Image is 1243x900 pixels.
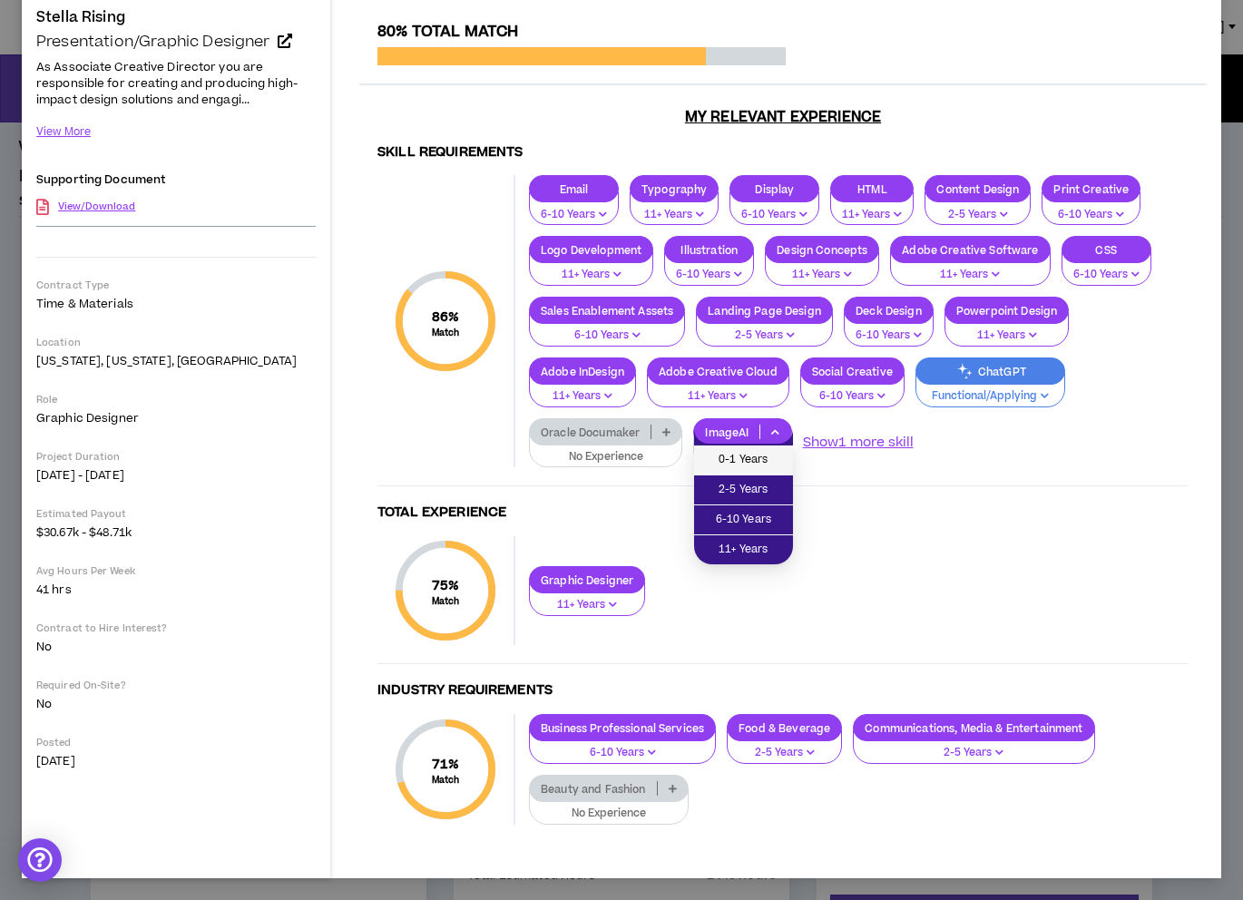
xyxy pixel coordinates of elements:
p: Print Creative [1042,182,1140,196]
button: 11+ Years [630,191,719,226]
button: Show1 more skill [803,433,914,453]
small: Match [432,327,460,339]
p: 2-5 Years [739,745,830,761]
p: Project Duration [36,450,316,464]
span: 2-5 Years [705,480,782,500]
p: Oracle Documaker [530,426,651,439]
button: 6-10 Years [529,191,619,226]
p: 41 hrs [36,582,316,598]
p: Supporting Document [36,173,166,187]
button: 2-5 Years [853,729,1094,764]
p: 11+ Years [902,267,1038,283]
button: 11+ Years [944,312,1069,347]
button: 6-10 Years [800,373,905,407]
button: No Experience [529,434,682,468]
button: 11+ Years [890,251,1050,286]
p: 6-10 Years [1053,207,1129,223]
h3: My Relevant Experience [359,108,1207,126]
p: 11+ Years [541,388,624,405]
small: Match [432,595,460,608]
p: Illustration [665,243,753,257]
p: Content Design [925,182,1030,196]
span: 11+ Years [705,540,782,560]
a: View/Download [58,191,135,222]
span: 75 % [432,576,460,595]
p: 11+ Years [541,267,641,283]
p: Contract to Hire Interest? [36,621,316,635]
p: 6-10 Years [741,207,807,223]
p: Display [730,182,818,196]
button: 11+ Years [529,582,645,616]
p: Beauty and Fashion [530,782,657,796]
div: Open Intercom Messenger [18,838,62,882]
p: Avg Hours Per Week [36,564,316,578]
button: 6-10 Years [529,312,685,347]
button: 6-10 Years [844,312,934,347]
p: 11+ Years [842,207,902,223]
p: 2-5 Years [708,328,821,344]
p: [US_STATE], [US_STATE], [GEOGRAPHIC_DATA] [36,353,316,369]
button: View More [36,116,91,148]
p: 11+ Years [541,597,633,613]
p: Location [36,336,316,349]
p: Adobe InDesign [530,365,635,378]
span: 80% Total Match [377,21,518,43]
p: 2-5 Years [865,745,1082,761]
p: Posted [36,736,316,749]
p: 11+ Years [659,388,778,405]
p: 6-10 Years [1073,267,1140,283]
p: 11+ Years [777,267,867,283]
button: 6-10 Years [1062,251,1151,286]
p: 2-5 Years [936,207,1019,223]
p: Graphic Designer [530,573,644,587]
p: Design Concepts [766,243,878,257]
a: Presentation/Graphic Designer [36,33,316,51]
p: 6-10 Years [812,388,893,405]
p: No Experience [541,806,677,822]
p: HTML [831,182,913,196]
h4: Total Experience [377,504,1189,522]
p: Communications, Media & Entertainment [854,721,1093,735]
p: Business Professional Services [530,721,715,735]
p: ChatGPT [916,365,1064,378]
p: 11+ Years [956,328,1057,344]
p: Logo Development [530,243,652,257]
p: $30.67k - $48.71k [36,524,316,541]
button: 2-5 Years [727,729,842,764]
h4: Stella Rising [36,9,125,25]
p: No Experience [541,449,670,465]
p: 6-10 Years [856,328,922,344]
p: Adobe Creative Cloud [648,365,788,378]
p: No [36,696,316,712]
p: CSS [1062,243,1150,257]
span: Graphic Designer [36,410,139,426]
p: Required On-Site? [36,679,316,692]
button: No Experience [529,790,689,825]
span: 71 % [432,755,460,774]
button: 2-5 Years [925,191,1031,226]
p: 11+ Years [641,207,707,223]
p: Powerpoint Design [945,304,1068,318]
button: 11+ Years [765,251,879,286]
p: 6-10 Years [541,207,607,223]
p: As Associate Creative Director you are responsible for creating and producing high-impact design ... [36,57,316,109]
button: 11+ Years [647,373,789,407]
button: 6-10 Years [529,729,716,764]
p: Adobe Creative Software [891,243,1049,257]
button: 11+ Years [529,251,653,286]
p: 6-10 Years [676,267,742,283]
span: 86 % [432,308,460,327]
button: 11+ Years [830,191,914,226]
p: Sales Enablement Assets [530,304,684,318]
p: Landing Page Design [697,304,832,318]
span: 6-10 Years [705,510,782,530]
p: ImageAI [694,426,759,439]
p: Time & Materials [36,296,316,312]
p: Estimated Payout [36,507,316,521]
small: Match [432,774,460,787]
p: [DATE] [36,753,316,769]
p: Contract Type [36,279,316,292]
p: 6-10 Years [541,328,673,344]
h4: Skill Requirements [377,144,1189,161]
span: 0-1 Years [705,450,782,470]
